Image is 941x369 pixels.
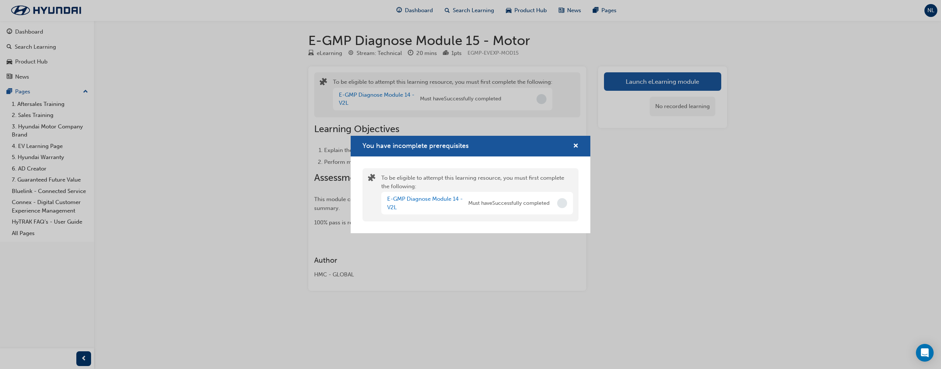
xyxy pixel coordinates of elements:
[381,174,573,216] div: To be eligible to attempt this learning resource, you must first complete the following:
[368,175,375,183] span: puzzle-icon
[351,136,590,234] div: You have incomplete prerequisites
[573,143,579,150] span: cross-icon
[468,199,549,208] span: Must have Successfully completed
[557,198,567,208] span: Incomplete
[916,344,934,362] div: Open Intercom Messenger
[573,142,579,151] button: cross-icon
[362,142,469,150] span: You have incomplete prerequisites
[387,196,463,211] a: E-GMP Diagnose Module 14 - V2L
